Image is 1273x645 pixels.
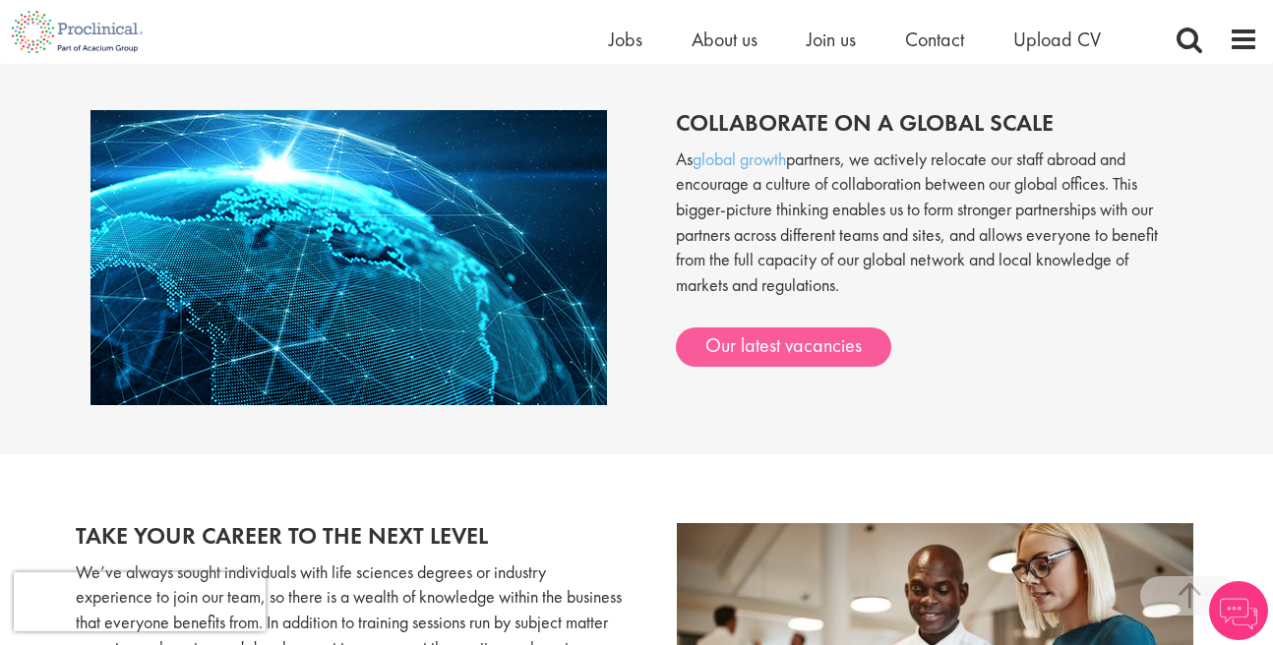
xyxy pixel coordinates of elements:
a: Join us [807,27,856,52]
a: Jobs [609,27,642,52]
img: Chatbot [1209,581,1268,640]
iframe: reCAPTCHA [14,572,266,631]
a: global growth [693,147,786,170]
h2: Take your career to the next level [76,523,622,549]
h2: Collaborate on a global scale [676,110,1182,136]
a: Upload CV [1013,27,1101,52]
a: Our latest vacancies [676,327,891,367]
a: Contact [905,27,964,52]
a: About us [692,27,758,52]
p: As partners, we actively relocate our staff abroad and encourage a culture of collaboration betwe... [676,147,1182,318]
